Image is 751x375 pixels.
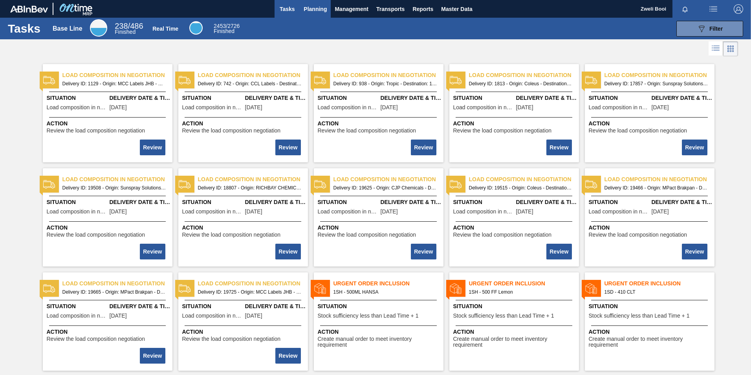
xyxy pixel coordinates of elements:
span: Create manual order to meet inventory requirement [589,336,713,348]
span: Action [47,224,170,232]
span: Create manual order to meet inventory requirement [318,336,441,348]
button: Filter [676,21,743,37]
span: Load composition in negotiation [469,71,579,79]
span: Load composition in negotiation [318,105,379,110]
span: Load composition in negotiation [333,71,443,79]
span: Load composition in negotiation [182,209,243,215]
img: status [179,283,190,294]
span: Situation [589,198,650,206]
span: Urgent Order Inclusion [333,279,443,288]
span: Situation [453,94,514,102]
div: Real Time [152,26,178,32]
span: Delivery ID: 1813 - Origin: Coleus - Destination: 1SD [469,79,573,88]
img: status [179,74,190,86]
span: Load composition in negotiation [589,105,650,110]
div: Complete task: 2286579 [547,243,572,260]
img: status [450,74,462,86]
span: Delivery Date & Time [381,94,441,102]
img: status [450,178,462,190]
span: Delivery ID: 17857 - Origin: Sunspray Solutions - Destination: 1SB [604,79,708,88]
span: Situation [589,94,650,102]
span: Load composition in negotiation [47,209,108,215]
span: 238 [115,22,128,30]
span: Load composition in negotiation [62,279,172,288]
div: Complete task: 2286580 [683,243,708,260]
img: status [314,178,326,190]
span: Load composition in negotiation [47,313,108,319]
span: Action [453,328,577,336]
img: status [43,178,55,190]
img: Logout [734,4,743,14]
img: status [585,283,597,294]
div: Complete task: 2286575 [141,243,166,260]
span: Master Data [441,4,472,14]
span: Review the load composition negotiation [182,336,281,342]
button: Review [546,244,571,259]
span: Situation [318,198,379,206]
span: Load composition in negotiation [182,105,243,110]
span: 01/27/2023, [245,105,262,110]
span: Tasks [278,4,296,14]
span: Action [47,328,170,336]
span: Delivery Date & Time [245,198,306,206]
span: Action [318,119,441,128]
button: Notifications [672,4,698,15]
span: Delivery ID: 19515 - Origin: Coleus - Destination: 1SD [469,184,573,192]
span: Load composition in negotiation [182,313,243,319]
img: status [314,283,326,294]
img: status [585,74,597,86]
span: Load composition in negotiation [333,175,443,184]
span: Delivery ID: 938 - Origin: Tropic - Destination: 1SD [333,79,437,88]
div: Card Vision [723,41,738,56]
span: Load composition in negotiation [198,175,308,184]
span: Situation [47,94,108,102]
span: 10/03/2025, [652,209,669,215]
span: Situation [47,198,108,206]
span: Situation [453,198,514,206]
span: Action [182,224,306,232]
span: Review the load composition negotiation [318,232,416,238]
span: Action [589,328,713,336]
span: 10/04/2025, [516,209,533,215]
span: Delivery Date & Time [516,198,577,206]
span: Review the load composition negotiation [47,232,145,238]
span: Transports [376,4,405,14]
span: Delivery Date & Time [652,94,713,102]
button: Review [140,244,165,259]
span: Review the load composition negotiation [453,232,552,238]
button: Review [275,244,300,259]
div: Complete task: 2286574 [683,139,708,156]
div: List Vision [709,41,723,56]
div: Complete task: 2286573 [547,139,572,156]
div: Complete task: 2286578 [412,243,437,260]
button: Review [275,140,300,155]
span: Finished [115,29,136,35]
span: Situation [318,94,379,102]
img: status [585,178,597,190]
span: 06/02/2023, [516,105,533,110]
span: Load composition in negotiation [198,71,308,79]
span: 2453 [214,23,226,29]
span: 1SH - 500 FF Lemon [469,288,573,296]
span: Delivery ID: 19725 - Origin: MCC Labels JHB - Destination: 1SD [198,288,302,296]
span: Delivery ID: 19508 - Origin: Sunspray Solutions - Destination: 1SB [62,184,166,192]
span: Filter [709,26,723,32]
span: 10/15/2025, [245,313,262,319]
span: Review the load composition negotiation [589,128,687,134]
span: Load composition in negotiation [453,209,514,215]
img: status [450,283,462,294]
span: Delivery Date & Time [516,94,577,102]
span: 03/13/2023, [381,105,398,110]
span: Load composition in negotiation [453,105,514,110]
span: Action [453,224,577,232]
span: Load composition in negotiation [589,209,650,215]
button: Review [140,140,165,155]
div: Base Line [53,25,82,32]
span: Load composition in negotiation [62,175,172,184]
span: Delivery Date & Time [381,198,441,206]
span: Review the load composition negotiation [182,128,281,134]
span: Planning [304,4,327,14]
span: Finished [214,28,234,34]
span: 1SH - 500ML HANSA [333,288,437,296]
span: Delivery Date & Time [110,198,170,206]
